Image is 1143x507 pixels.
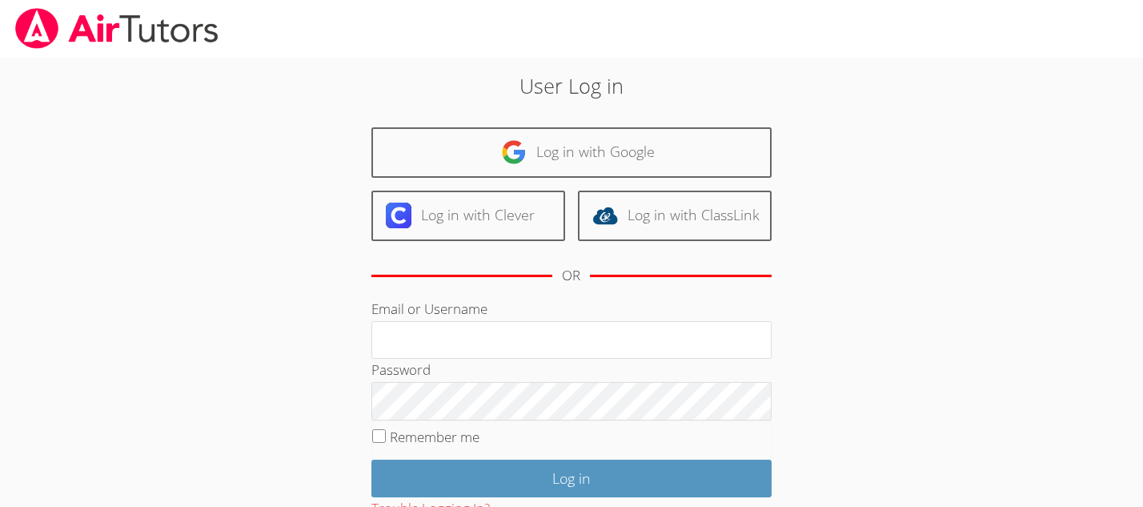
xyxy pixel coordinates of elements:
label: Password [371,360,431,379]
input: Log in [371,460,772,497]
div: OR [562,264,580,288]
label: Email or Username [371,300,487,318]
img: airtutors_banner-c4298cdbf04f3fff15de1276eac7730deb9818008684d7c2e4769d2f7ddbe033.png [14,8,220,49]
img: google-logo-50288ca7cdecda66e5e0955fdab243c47b7ad437acaf1139b6f446037453330a.svg [501,139,527,165]
img: classlink-logo-d6bb404cc1216ec64c9a2012d9dc4662098be43eaf13dc465df04b49fa7ab582.svg [592,203,618,228]
img: clever-logo-6eab21bc6e7a338710f1a6ff85c0baf02591cd810cc4098c63d3a4b26e2feb20.svg [386,203,411,228]
h2: User Log in [263,70,880,101]
a: Log in with ClassLink [578,191,772,241]
a: Log in with Clever [371,191,565,241]
a: Log in with Google [371,127,772,178]
label: Remember me [390,428,479,446]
